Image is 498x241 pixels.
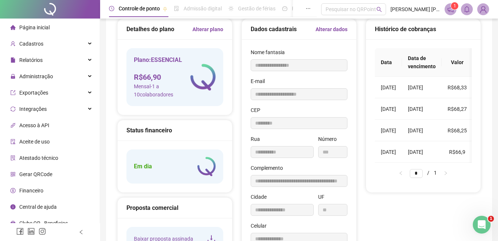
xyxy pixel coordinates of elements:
span: Relatórios [19,57,43,63]
td: R$68,33 [442,77,473,98]
span: Atestado técnico [19,155,58,161]
td: [DATE] [402,98,442,120]
span: Painel do DP [292,6,321,11]
span: Acesso à API [19,122,49,128]
span: Cadastros [19,41,43,47]
span: Gerar QRCode [19,171,52,177]
span: facebook [16,228,24,235]
span: left [79,230,84,235]
span: Controle de ponto [119,6,160,11]
span: 1 [488,216,494,222]
li: Página anterior [395,169,407,178]
span: solution [10,155,16,161]
img: logo-atual-colorida-simples.ef1a4d5a9bda94f4ab63.png [197,157,216,176]
td: [DATE] [375,77,402,98]
label: E-mail [251,77,270,85]
span: notification [447,6,454,13]
span: Financeiro [19,188,43,194]
li: Próxima página [440,169,452,178]
span: Gestão de férias [238,6,276,11]
span: audit [10,139,16,144]
span: bell [464,6,470,13]
span: dashboard [282,6,287,11]
button: left [395,169,407,178]
h5: Dados cadastrais [251,25,297,34]
label: Complemento [251,164,288,172]
span: dollar [10,188,16,193]
span: Mensal - 1 a 10 colaboradores [134,82,190,99]
td: R$68,25 [442,120,473,141]
h5: Detalhes do plano [126,25,174,34]
span: home [10,25,16,30]
span: ellipsis [306,6,311,11]
span: sync [10,106,16,112]
div: Proposta comercial [126,203,223,212]
td: [DATE] [402,141,442,163]
td: R$66,9 [442,141,473,163]
span: sun [228,6,234,11]
span: qrcode [10,172,16,177]
span: Integrações [19,106,47,112]
span: api [10,123,16,128]
span: / [427,170,429,176]
div: Histórico de cobranças [375,24,472,34]
label: CEP [251,106,265,114]
div: Status financeiro [126,126,223,135]
label: UF [318,193,329,201]
span: pushpin [163,7,167,11]
span: Exportações [19,90,48,96]
span: user-add [10,41,16,46]
span: [PERSON_NAME] [PERSON_NAME] epis [390,5,440,13]
span: Central de ajuda [19,204,57,210]
span: export [10,90,16,95]
span: search [376,7,382,12]
td: [DATE] [402,120,442,141]
span: Página inicial [19,24,50,30]
h4: R$ 66,90 [134,72,190,82]
span: right [443,171,448,175]
td: [DATE] [375,141,402,163]
label: Cidade [251,193,271,201]
span: gift [10,221,16,226]
span: linkedin [27,228,35,235]
h5: Plano: ESSENCIAL [134,56,190,65]
span: 1 [454,3,456,9]
sup: 1 [451,2,458,10]
span: info-circle [10,204,16,209]
td: R$68,27 [442,98,473,120]
label: Nome fantasia [251,48,290,56]
span: instagram [39,228,46,235]
a: Alterar plano [192,25,223,33]
span: Aceite de uso [19,139,50,145]
th: Data [375,48,402,77]
li: 1/1 [410,169,437,178]
span: file-done [174,6,179,11]
td: [DATE] [402,77,442,98]
h5: Em dia [134,162,152,171]
button: right [440,169,452,178]
td: [DATE] [375,98,402,120]
th: Data de vencimento [402,48,442,77]
label: Celular [251,222,271,230]
th: Valor [442,48,473,77]
img: 85555 [478,4,489,15]
a: Alterar dados [316,25,347,33]
span: Admissão digital [184,6,222,11]
span: left [399,171,403,175]
span: Clube QR - Beneficios [19,220,68,226]
span: clock-circle [109,6,114,11]
img: logo-atual-colorida-simples.ef1a4d5a9bda94f4ab63.png [190,64,216,90]
span: Administração [19,73,53,79]
iframe: Intercom live chat [473,216,491,234]
label: Rua [251,135,265,143]
td: [DATE] [375,120,402,141]
label: Número [318,135,342,143]
span: file [10,57,16,63]
span: lock [10,74,16,79]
